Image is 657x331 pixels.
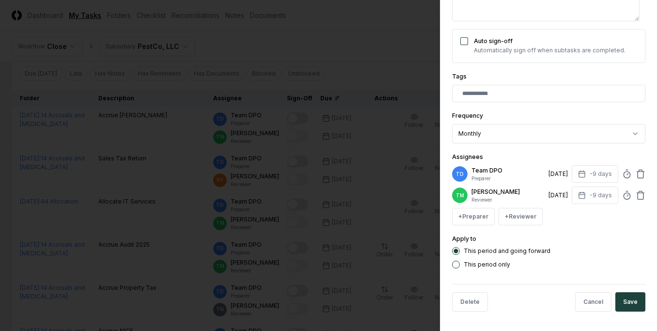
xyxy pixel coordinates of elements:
button: +Reviewer [499,208,543,225]
button: Save [615,292,645,312]
div: [DATE] [548,170,568,178]
label: Tags [452,73,467,80]
button: -9 days [572,165,618,183]
button: Cancel [575,292,611,312]
p: Automatically sign off when subtasks are completed. [474,46,626,55]
label: Auto sign-off [474,37,513,45]
button: -9 days [572,187,618,204]
span: TD [456,171,464,178]
p: Team DPO [471,166,545,175]
p: [PERSON_NAME] [471,188,545,196]
label: This period only [464,262,510,268]
p: Preparer [471,175,545,182]
button: Delete [452,292,488,312]
label: This period and going forward [464,248,550,254]
span: TM [456,192,464,199]
div: [DATE] [548,191,568,200]
button: +Preparer [452,208,495,225]
label: Assignees [452,153,483,160]
p: Reviewer [471,196,545,204]
label: Frequency [452,112,483,119]
label: Apply to [452,235,476,242]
